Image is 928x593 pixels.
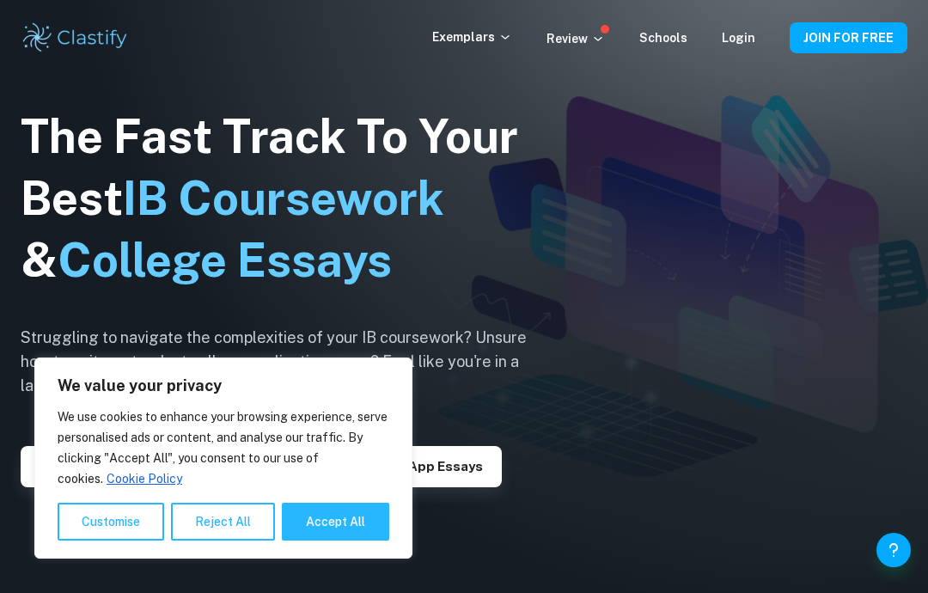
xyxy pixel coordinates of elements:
[106,471,183,486] a: Cookie Policy
[790,22,907,53] button: JOIN FOR FREE
[876,533,911,567] button: Help and Feedback
[34,358,412,559] div: We value your privacy
[21,326,553,398] h6: Struggling to navigate the complexities of your IB coursework? Unsure how to write a standout col...
[58,233,392,287] span: College Essays
[546,29,605,48] p: Review
[21,457,131,474] a: Explore IAs
[282,503,389,541] button: Accept All
[21,446,131,487] button: Explore IAs
[432,28,512,46] p: Exemplars
[58,407,389,489] p: We use cookies to enhance your browsing experience, serve personalised ads or content, and analys...
[722,31,755,45] a: Login
[123,171,444,225] span: IB Coursework
[639,31,687,45] a: Schools
[171,503,275,541] button: Reject All
[58,503,164,541] button: Customise
[21,21,130,55] img: Clastify logo
[58,376,389,396] p: We value your privacy
[21,106,553,291] h1: The Fast Track To Your Best &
